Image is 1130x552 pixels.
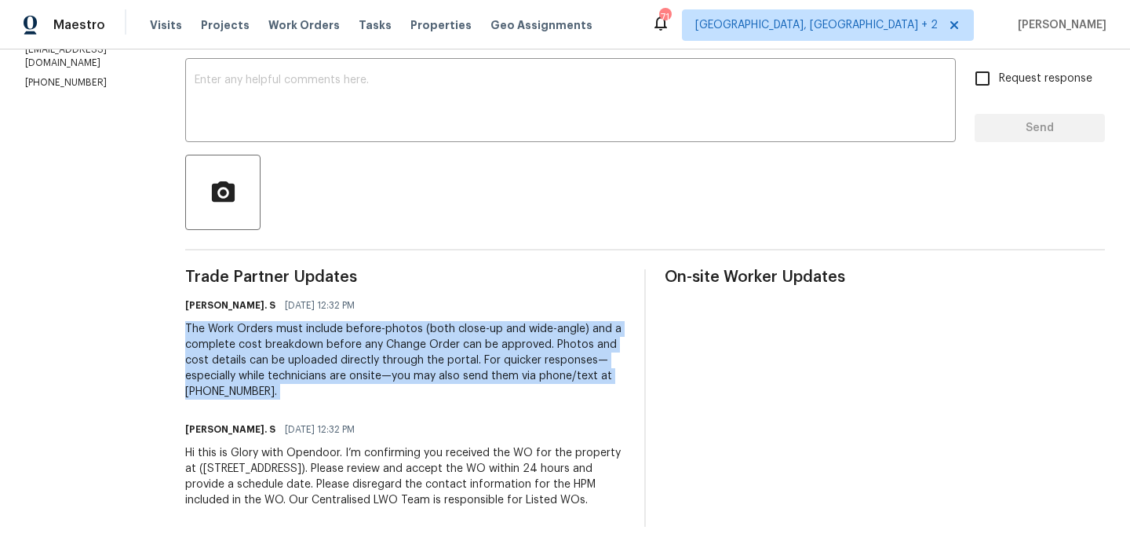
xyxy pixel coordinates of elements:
[665,269,1105,285] span: On-site Worker Updates
[695,17,938,33] span: [GEOGRAPHIC_DATA], [GEOGRAPHIC_DATA] + 2
[150,17,182,33] span: Visits
[285,298,355,313] span: [DATE] 12:32 PM
[268,17,340,33] span: Work Orders
[490,17,592,33] span: Geo Assignments
[185,321,625,400] div: The Work Orders must include before-photos (both close-up and wide-angle) and a complete cost bre...
[410,17,472,33] span: Properties
[999,71,1092,87] span: Request response
[185,298,275,313] h6: [PERSON_NAME]. S
[285,422,355,437] span: [DATE] 12:32 PM
[185,445,625,508] div: Hi this is Glory with Opendoor. I’m confirming you received the WO for the property at ([STREET_A...
[1012,17,1106,33] span: [PERSON_NAME]
[185,422,275,437] h6: [PERSON_NAME]. S
[25,76,148,90] p: [PHONE_NUMBER]
[53,17,105,33] span: Maestro
[201,17,250,33] span: Projects
[185,269,625,285] span: Trade Partner Updates
[25,43,148,70] p: [EMAIL_ADDRESS][DOMAIN_NAME]
[659,9,670,25] div: 71
[359,20,392,31] span: Tasks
